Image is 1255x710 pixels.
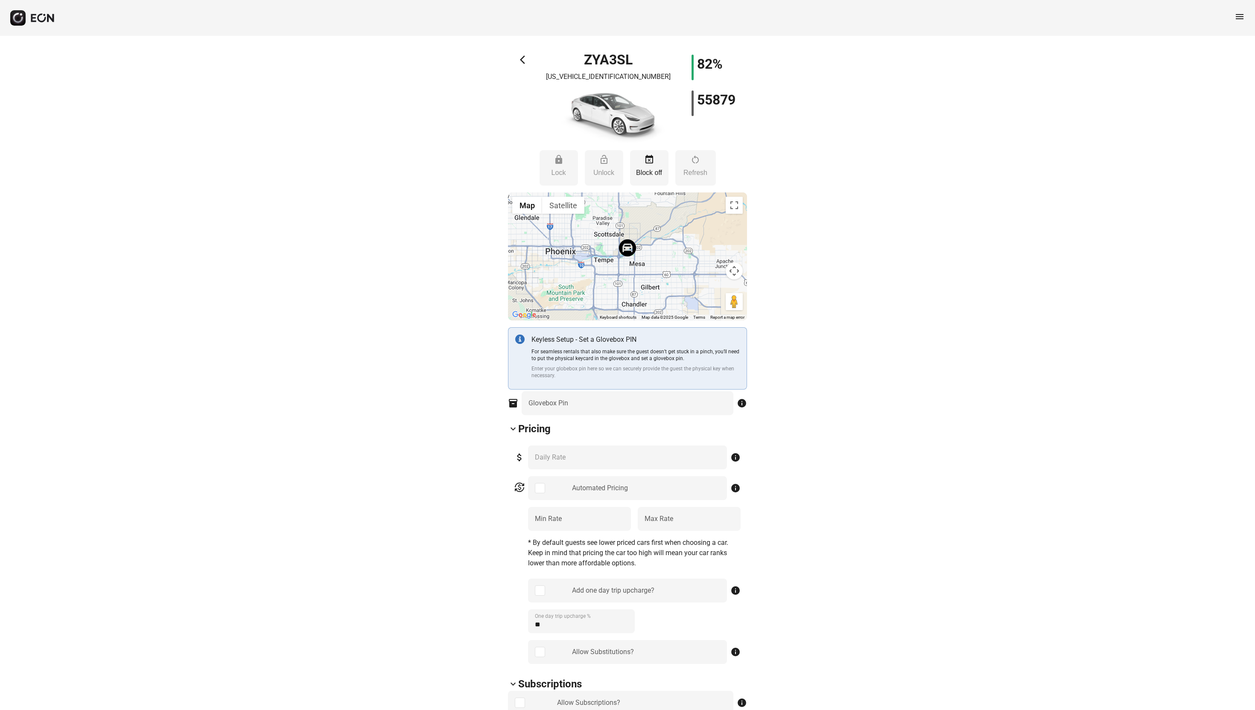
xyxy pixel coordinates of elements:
img: Google [510,309,538,320]
span: info [730,452,741,463]
span: currency_exchange [514,482,525,492]
span: info [737,398,747,408]
button: Show street map [512,197,542,214]
span: info [730,647,741,657]
h1: ZYA3SL [584,55,633,65]
span: info [730,483,741,493]
p: [US_VEHICLE_IDENTIFICATION_NUMBER] [546,72,671,82]
h2: Pricing [518,422,551,436]
p: Enter your globebox pin here so we can securely provide the guest the physical key when necessary. [531,365,740,379]
span: attach_money [514,452,525,463]
span: Map data ©2025 Google [642,315,688,320]
a: Terms (opens in new tab) [693,315,705,320]
span: event_busy [644,154,654,165]
button: Toggle fullscreen view [726,197,743,214]
label: Glovebox Pin [528,398,568,408]
button: Block off [630,150,668,186]
button: Show satellite imagery [542,197,584,214]
div: Allow Substitutions? [572,647,634,657]
h1: 82% [697,59,723,69]
p: * By default guests see lower priced cars first when choosing a car. Keep in mind that pricing th... [528,538,741,568]
p: Keyless Setup - Set a Glovebox PIN [531,335,740,345]
div: Allow Subscriptions? [557,698,620,708]
span: keyboard_arrow_down [508,679,518,689]
span: info [737,698,747,708]
span: info [730,585,741,596]
p: Block off [634,168,664,178]
span: keyboard_arrow_down [508,424,518,434]
img: info [515,335,525,344]
img: car [549,85,668,145]
label: One day trip upcharge % [535,613,591,620]
span: inventory_2 [508,398,518,408]
a: Open this area in Google Maps (opens a new window) [510,309,538,320]
button: Map camera controls [726,262,743,279]
div: Add one day trip upcharge? [572,585,654,596]
h1: 55879 [697,95,735,105]
p: For seamless rentals that also make sure the guest doesn’t get stuck in a pinch, you’ll need to p... [531,348,740,362]
div: Automated Pricing [572,483,628,493]
label: Min Rate [535,514,562,524]
button: Drag Pegman onto the map to open Street View [726,293,743,310]
h2: Subscriptions [518,677,582,691]
span: arrow_back_ios [520,55,530,65]
a: Report a map error [710,315,744,320]
span: menu [1235,12,1245,22]
button: Keyboard shortcuts [600,314,636,320]
label: Max Rate [645,514,673,524]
